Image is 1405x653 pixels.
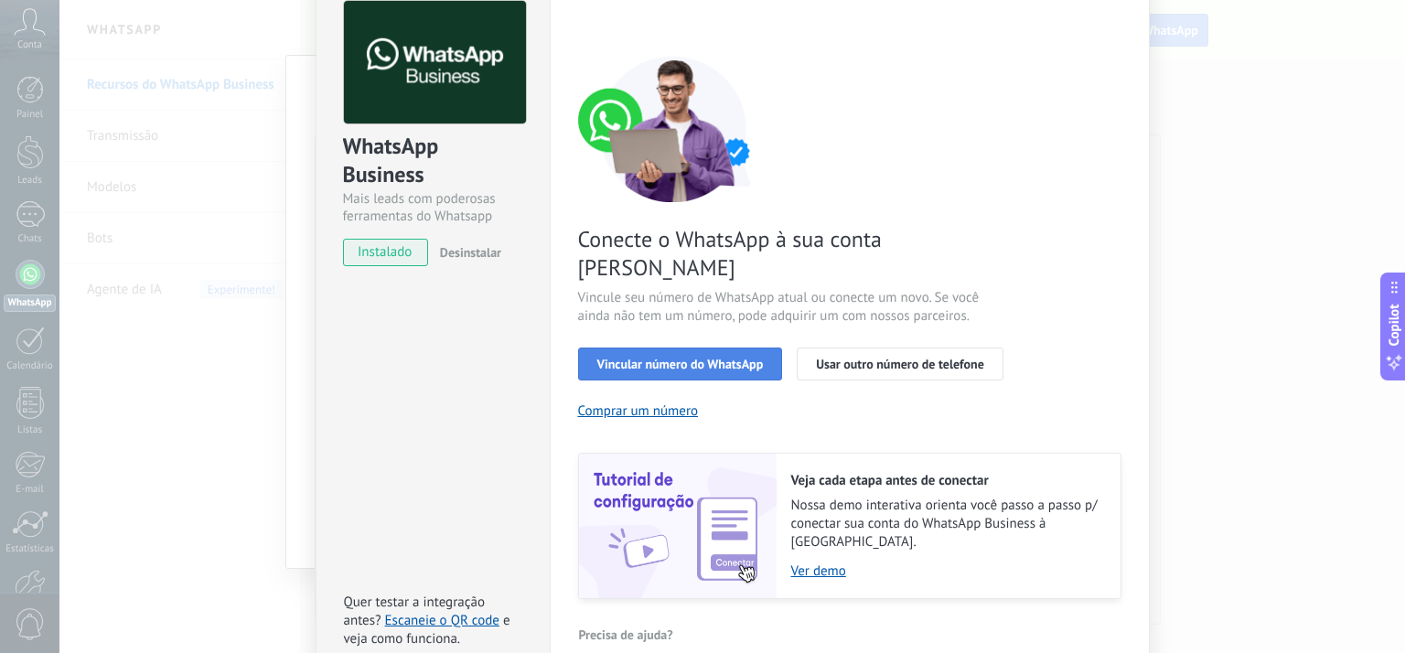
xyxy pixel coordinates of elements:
[578,621,674,648] button: Precisa de ajuda?
[344,1,526,124] img: logo_main.png
[385,612,499,629] a: Escaneie o QR code
[578,56,770,202] img: connect number
[791,562,1102,580] a: Ver demo
[578,402,699,420] button: Comprar um número
[816,358,984,370] span: Usar outro número de telefone
[578,289,1014,326] span: Vincule seu número de WhatsApp atual ou conecte um novo. Se você ainda não tem um número, pode ad...
[343,190,523,225] div: Mais leads com poderosas ferramentas do Whatsapp
[1385,305,1403,347] span: Copilot
[440,244,501,261] span: Desinstalar
[344,239,427,266] span: instalado
[597,358,764,370] span: Vincular número do WhatsApp
[344,594,485,629] span: Quer testar a integração antes?
[578,225,1014,282] span: Conecte o WhatsApp à sua conta [PERSON_NAME]
[433,239,501,266] button: Desinstalar
[579,628,673,641] span: Precisa de ajuda?
[791,497,1102,551] span: Nossa demo interativa orienta você passo a passo p/ conectar sua conta do WhatsApp Business à [GE...
[344,612,510,648] span: e veja como funciona.
[791,472,1102,489] h2: Veja cada etapa antes de conectar
[797,348,1003,380] button: Usar outro número de telefone
[343,132,523,190] div: WhatsApp Business
[578,348,783,380] button: Vincular número do WhatsApp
